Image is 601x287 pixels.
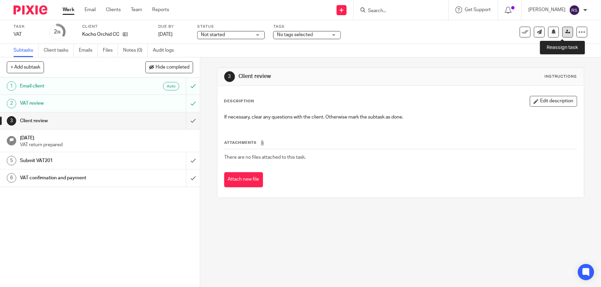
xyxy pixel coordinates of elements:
h1: Client review [238,73,415,80]
div: Instructions [545,74,577,79]
small: /6 [57,30,61,34]
label: Status [197,24,265,29]
label: Tags [273,24,341,29]
span: There are no files attached to this task. [225,155,306,160]
a: Subtasks [14,44,39,57]
a: Audit logs [153,44,179,57]
a: Work [63,6,74,13]
label: Due by [158,24,189,29]
label: Task [14,24,41,29]
h1: VAT review [20,98,126,108]
span: Not started [201,32,225,37]
a: Team [131,6,142,13]
div: 3 [7,116,16,126]
span: Hide completed [156,65,189,70]
div: VAT [14,31,41,38]
div: 2 [54,28,61,36]
span: [DATE] [158,32,172,37]
p: Kocho Orchid CC [82,31,119,38]
a: Email [85,6,96,13]
div: 2 [7,99,16,108]
p: If necessary, clear any questions with the client. Otherwise mark the subtask as done. [225,114,577,121]
span: No tags selected [277,32,313,37]
h1: VAT confirmation and payment [20,173,126,183]
h1: Email client [20,81,126,91]
div: 5 [7,156,16,165]
a: Clients [106,6,121,13]
p: VAT return prepared [20,141,193,148]
span: Get Support [465,7,491,12]
span: Attachments [225,141,257,145]
button: Hide completed [145,61,193,73]
div: Auto [163,82,179,90]
img: svg%3E [569,5,580,16]
label: Client [82,24,150,29]
button: Attach new file [224,172,263,187]
input: Search [367,8,428,14]
a: Emails [79,44,98,57]
h1: [DATE] [20,133,193,141]
a: Files [103,44,118,57]
button: + Add subtask [7,61,44,73]
h1: Submit VAT201 [20,156,126,166]
div: 3 [224,71,235,82]
h1: Client review [20,116,126,126]
button: Edit description [530,96,577,107]
p: Description [224,99,254,104]
a: Client tasks [44,44,74,57]
img: Pixie [14,5,47,15]
a: Reports [152,6,169,13]
div: 6 [7,173,16,183]
a: Notes (0) [123,44,148,57]
p: [PERSON_NAME] [529,6,566,13]
div: 1 [7,81,16,91]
